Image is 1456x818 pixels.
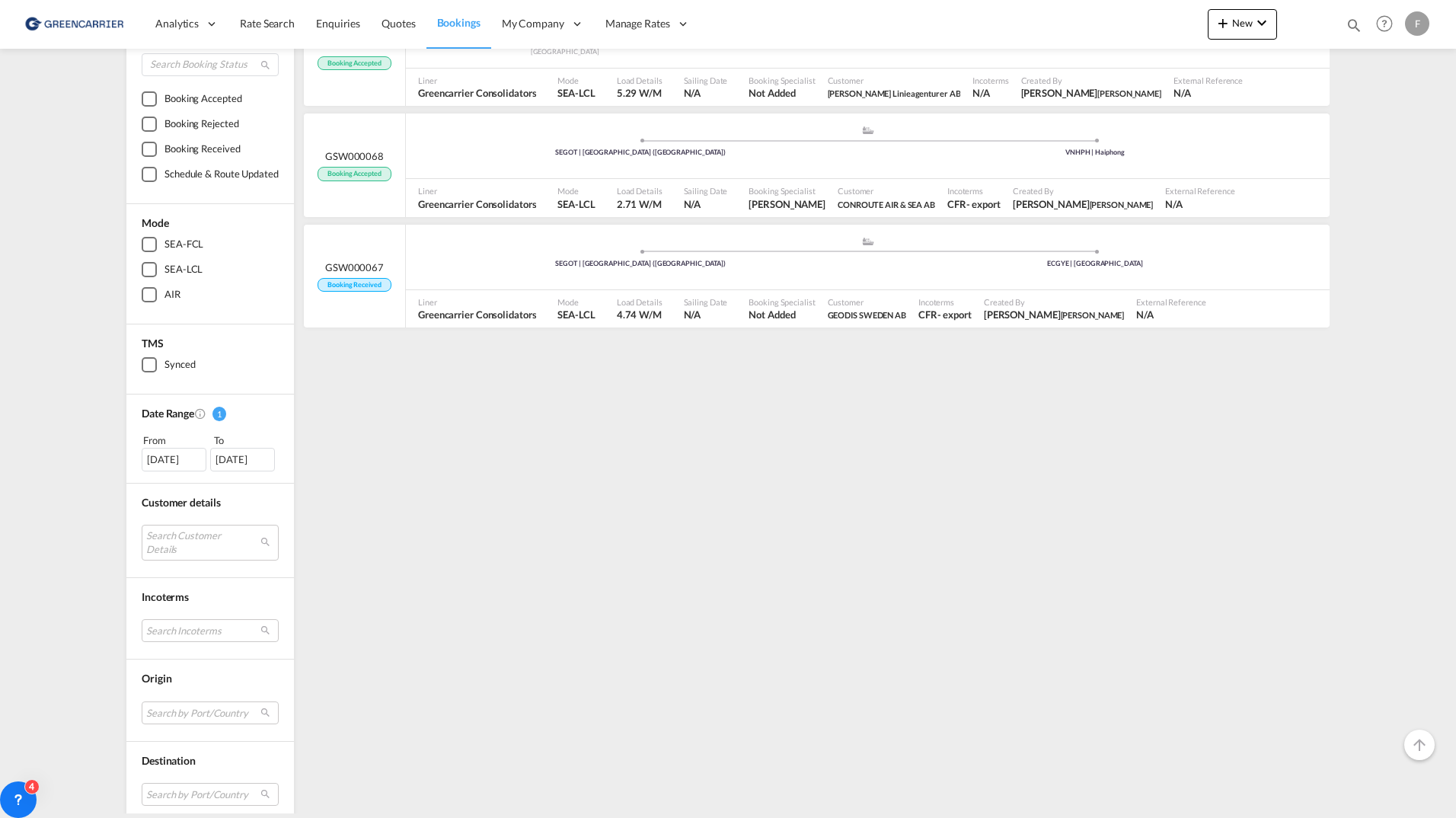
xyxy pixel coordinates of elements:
[684,185,728,197] span: Sailing Date
[164,117,238,132] div: Booking Rejected
[142,287,279,302] md-checkbox: AIR
[868,259,1323,269] div: ECGYE | [GEOGRAPHIC_DATA]
[142,448,206,471] div: [DATE]
[418,75,536,86] span: Liner
[947,185,1001,197] span: Incoterms
[1013,185,1153,197] span: Created By
[142,357,279,372] md-checkbox: Synced
[828,310,906,320] span: GEODIS SWEDEN AB
[142,754,196,767] span: Destination
[859,126,877,134] md-icon: assets/icons/custom/ship-fill.svg
[1021,86,1161,100] span: Fredrik Fagerman
[418,308,536,321] span: Greencarrier Consolidators
[23,7,126,41] img: 609dfd708afe11efa14177256b0082fb.png
[605,16,670,31] span: Manage Rates
[1404,730,1435,760] button: Go to Top
[984,296,1124,308] span: Created By
[1405,11,1429,36] div: F
[828,86,961,100] span: Hecksher Linieagenturer AB
[418,185,536,197] span: Liner
[617,75,663,86] span: Load Details
[164,357,195,372] div: Synced
[142,216,169,229] span: Mode
[142,237,279,252] md-checkbox: SEA-FCL
[937,308,972,321] div: - export
[142,495,279,510] div: Customer details
[918,308,937,321] div: CFR
[318,56,391,71] span: Booking Accepted
[155,16,199,31] span: Analytics
[1061,310,1125,320] span: [PERSON_NAME]
[617,185,663,197] span: Load Details
[413,259,868,269] div: SEGOT | [GEOGRAPHIC_DATA] ([GEOGRAPHIC_DATA])
[1013,197,1153,211] span: Fredrik Fagerman
[1214,14,1232,32] md-icon: icon-plus 400-fg
[1165,197,1234,211] span: N/A
[164,167,279,182] div: Schedule & Route Updated
[212,433,279,448] div: To
[142,496,220,509] span: Customer details
[557,308,595,321] span: SEA-LCL
[437,16,481,29] span: Bookings
[684,296,728,308] span: Sailing Date
[749,75,815,86] span: Booking Specialist
[418,296,536,308] span: Liner
[617,296,663,308] span: Load Details
[1371,11,1405,38] div: Help
[212,407,226,421] span: 1
[413,47,717,57] div: [GEOGRAPHIC_DATA]
[972,75,1008,86] span: Incoterms
[749,296,815,308] span: Booking Specialist
[210,448,275,471] div: [DATE]
[164,287,180,302] div: AIR
[164,142,240,157] div: Booking Received
[859,238,877,245] md-icon: assets/icons/custom/ship-fill.svg
[684,75,728,86] span: Sailing Date
[142,337,164,350] span: TMS
[142,671,279,686] div: Origin
[1410,736,1429,754] md-icon: icon-arrow-up
[1253,14,1271,32] md-icon: icon-chevron-down
[304,3,1330,107] div: GSW000069 Booking Accepted Pickup Sweden assets/icons/custom/ship-fill.svgassets/icons/custom/rol...
[260,59,271,71] md-icon: icon-magnify
[972,86,990,100] div: N/A
[502,16,564,31] span: My Company
[164,91,241,107] div: Booking Accepted
[838,197,935,211] span: CONROUTE AIR & SEA AB
[142,407,194,420] span: Date Range
[418,86,536,100] span: Greencarrier Consolidators
[318,167,391,181] span: Booking Accepted
[684,308,728,321] span: N/A
[828,296,906,308] span: Customer
[1165,185,1234,197] span: External Reference
[418,197,536,211] span: Greencarrier Consolidators
[142,672,171,685] span: Origin
[164,262,203,277] div: SEA-LCL
[557,86,595,100] span: SEA-LCL
[557,197,595,211] span: SEA-LCL
[240,17,295,30] span: Rate Search
[947,197,966,211] div: CFR
[557,75,595,86] span: Mode
[838,200,935,209] span: CONROUTE AIR & SEA AB
[325,149,384,163] span: GSW000068
[194,407,206,420] md-icon: Created On
[142,262,279,277] md-checkbox: SEA-LCL
[316,17,360,30] span: Enquiries
[1173,75,1243,86] span: External Reference
[749,185,825,197] span: Booking Specialist
[325,260,384,274] span: GSW000067
[142,433,209,448] div: From
[828,308,906,321] span: GEODIS SWEDEN AB
[947,197,1001,211] span: CFR export
[684,197,728,211] span: N/A
[318,278,391,292] span: Booking Received
[304,113,1330,217] div: GSW000068 Booking Accepted assets/icons/custom/ship-fill.svgassets/icons/custom/roll-o-plane.svgP...
[749,197,825,211] span: Fredrik Fagerman
[142,433,279,471] span: From To [DATE][DATE]
[1090,200,1154,209] span: [PERSON_NAME]
[1173,86,1243,100] span: N/A
[966,197,1001,211] div: - export
[984,308,1124,321] span: Nicolas Myrén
